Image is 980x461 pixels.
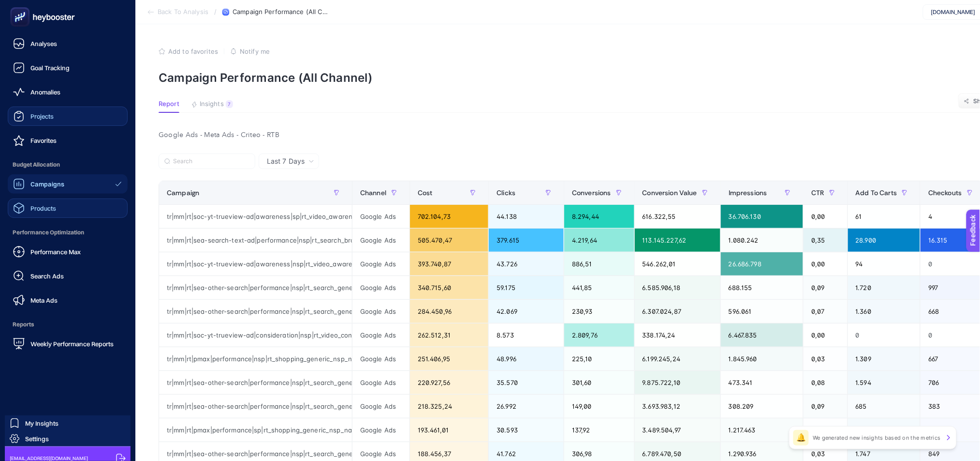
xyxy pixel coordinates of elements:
div: 0,00 [804,323,847,347]
span: Products [30,204,56,212]
span: Insights [200,100,224,108]
div: 8.573 [489,323,564,347]
span: Conversions [572,189,611,197]
span: CTR [811,189,824,197]
div: 1.594 [848,371,921,394]
div: tr|mm|rt|sea-other-search|performance|nsp|rt_search_generic_nsp_na_dsa-ceyiz-donemi|na|d2c|DSA|OS... [159,395,352,418]
div: 26.686.798 [721,252,803,276]
span: Search Ads [30,272,64,280]
a: Projects [8,107,128,126]
span: Channel [360,189,386,197]
a: Favorites [8,131,128,150]
span: Favorites [30,137,57,144]
div: 61 [848,205,921,228]
div: Google Ads [352,229,410,252]
div: 393.740,87 [410,252,488,276]
span: Back To Analysis [158,8,208,16]
div: 6.467.835 [721,323,803,347]
input: Search [173,158,249,165]
div: 284.450,96 [410,300,488,323]
a: Analyses [8,34,128,53]
div: Google Ads [352,347,410,370]
div: tr|mm|rt|pmax|performance|sp|rt_shopping_generic_nsp_na_pmax-other-gmc-benchmark|na|d2c|AOP|OSB00... [159,418,352,442]
div: 685 [848,395,921,418]
div: 0,35 [804,229,847,252]
div: 218.325,24 [410,395,488,418]
div: 251.406,95 [410,347,488,370]
div: 616.322,55 [635,205,720,228]
div: 0,03 [804,418,847,442]
div: 0,09 [804,276,847,299]
div: 3.489.504,97 [635,418,720,442]
div: tr|mm|rt|pmax|performance|nsp|rt_shopping_generic_nsp_na_pmax-other-top-seller|na|d2c|AOP|OSB0002JUP [159,347,352,370]
div: 0,00 [804,252,847,276]
div: 8.294,44 [564,205,634,228]
div: 42.069 [489,300,564,323]
div: 379.615 [489,229,564,252]
span: Report [159,100,179,108]
p: We generated new insights based on the metrics [813,434,941,442]
div: Google Ads [352,276,410,299]
div: 28.900 [848,229,921,252]
div: 1.217.463 [721,418,803,442]
div: 36.706.130 [721,205,803,228]
a: Performance Max [8,242,128,261]
span: Performance Optimization [8,223,128,242]
span: Notify me [240,47,270,55]
div: Google Ads [352,371,410,394]
button: Notify me [230,47,270,55]
div: Google Ads [352,252,410,276]
div: 1.360 [848,300,921,323]
span: Impressions [729,189,767,197]
div: 0,09 [804,395,847,418]
div: 193.461,01 [410,418,488,442]
div: 9.875.722,10 [635,371,720,394]
div: 340.715,60 [410,276,488,299]
div: 225,10 [564,347,634,370]
div: 441,85 [564,276,634,299]
div: 0,03 [804,347,847,370]
div: 301,60 [564,371,634,394]
div: 230,93 [564,300,634,323]
span: Settings [25,435,49,443]
a: Meta Ads [8,291,128,310]
div: 48.996 [489,347,564,370]
span: Add To Carts [856,189,897,197]
span: Goal Tracking [30,64,70,72]
span: Cost [418,189,433,197]
a: Settings [5,431,131,446]
div: 2.809,76 [564,323,634,347]
div: Google Ads [352,323,410,347]
div: 0,07 [804,300,847,323]
span: My Insights [25,419,59,427]
div: Google Ads [352,395,410,418]
div: tr|mm|rt|soc-yt-trueview-ad|awareness|nsp|rt_video_awareness_nsp_na_youtube-reach-bts-25-nu|na|d2... [159,252,352,276]
div: 1.309 [848,347,921,370]
div: tr|mm|rt|sea-other-search|performance|nsp|rt_search_generic_nsp_na_dsa-other-top-seller-max-conv-... [159,276,352,299]
div: 44.138 [489,205,564,228]
div: 338.174,24 [635,323,720,347]
div: Google Ads [352,300,410,323]
span: / [214,8,217,15]
div: tr|mm|rt|sea-search-text-ad|performance|nsp|rt_search_brand_nsp_na_pure-exact|na|d2c|Search-Brand... [159,229,352,252]
div: 702.104,73 [410,205,488,228]
div: 1.845.960 [721,347,803,370]
span: Analyses [30,40,57,47]
div: 94 [848,252,921,276]
div: tr|mm|rt|sea-other-search|performance|nsp|rt_search_generic_nsp_na_dsa-other-hero-urunler|na|d2c|... [159,371,352,394]
div: 149,00 [564,395,634,418]
div: 0,08 [804,371,847,394]
div: 6.307.024,87 [635,300,720,323]
div: 26.992 [489,395,564,418]
div: 0 [848,323,921,347]
div: Google Ads [352,418,410,442]
span: Feedback [6,3,37,11]
a: Search Ads [8,266,128,286]
span: Campaigns [30,180,64,188]
div: 1.720 [848,276,921,299]
div: 596.061 [721,300,803,323]
div: 546.262,01 [635,252,720,276]
div: 688.155 [721,276,803,299]
span: Last 7 Days [267,156,305,166]
div: 43.726 [489,252,564,276]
